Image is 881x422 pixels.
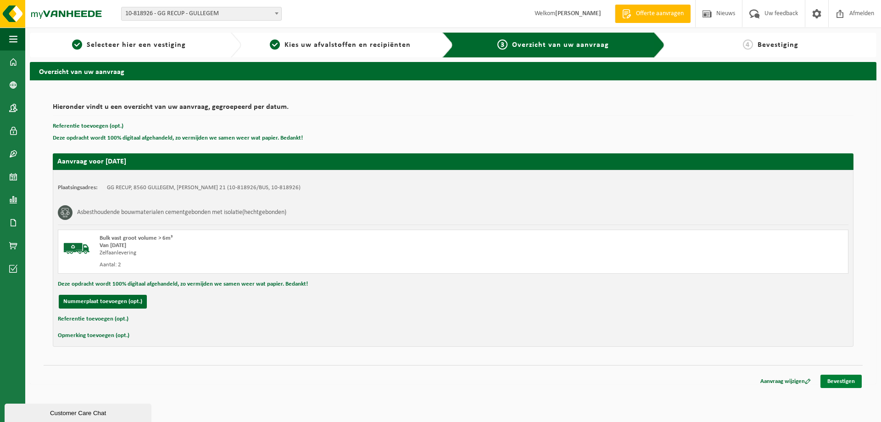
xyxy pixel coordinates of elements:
span: 10-818926 - GG RECUP - GULLEGEM [122,7,281,20]
span: 10-818926 - GG RECUP - GULLEGEM [121,7,282,21]
span: 1 [72,39,82,50]
button: Opmerking toevoegen (opt.) [58,330,129,342]
a: Offerte aanvragen [615,5,691,23]
span: Selecteer hier een vestiging [87,41,186,49]
strong: Aanvraag voor [DATE] [57,158,126,165]
strong: [PERSON_NAME] [555,10,601,17]
div: Zelfaanlevering [100,249,490,257]
h2: Overzicht van uw aanvraag [30,62,876,80]
span: Bulk vast groot volume > 6m³ [100,235,173,241]
td: GG RECUP, 8560 GULLEGEM, [PERSON_NAME] 21 (10-818926/BUS, 10-818926) [107,184,301,191]
span: Kies uw afvalstoffen en recipiënten [284,41,411,49]
h3: Asbesthoudende bouwmaterialen cementgebonden met isolatie(hechtgebonden) [77,205,286,220]
span: 4 [743,39,753,50]
span: 3 [497,39,507,50]
button: Referentie toevoegen (opt.) [58,313,128,325]
strong: Van [DATE] [100,242,126,248]
h2: Hieronder vindt u een overzicht van uw aanvraag, gegroepeerd per datum. [53,103,853,116]
div: Aantal: 2 [100,261,490,269]
button: Referentie toevoegen (opt.) [53,120,123,132]
button: Deze opdracht wordt 100% digitaal afgehandeld, zo vermijden we samen weer wat papier. Bedankt! [58,278,308,290]
button: Nummerplaat toevoegen (opt.) [59,295,147,309]
img: BL-SO-LV.png [63,235,90,262]
span: Overzicht van uw aanvraag [512,41,609,49]
strong: Plaatsingsadres: [58,185,98,191]
a: 2Kies uw afvalstoffen en recipiënten [246,39,435,51]
a: Bevestigen [820,375,862,388]
span: Bevestiging [758,41,798,49]
a: Aanvraag wijzigen [753,375,818,388]
iframe: chat widget [5,402,153,422]
a: 1Selecteer hier een vestiging [34,39,223,51]
span: Offerte aanvragen [634,9,686,18]
span: 2 [270,39,280,50]
button: Deze opdracht wordt 100% digitaal afgehandeld, zo vermijden we samen weer wat papier. Bedankt! [53,132,303,144]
